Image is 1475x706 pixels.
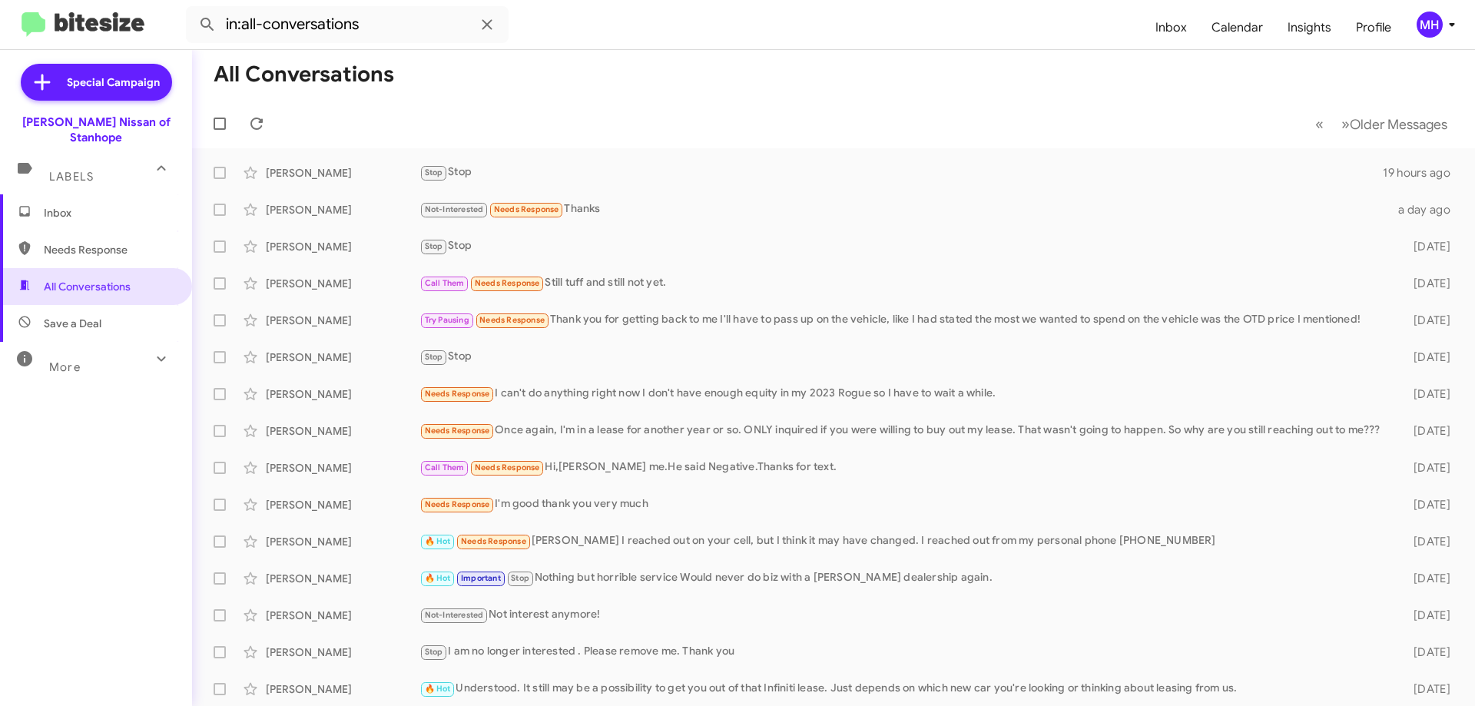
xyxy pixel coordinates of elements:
div: [DATE] [1389,608,1463,623]
div: [PERSON_NAME] [266,534,419,549]
div: Stop [419,237,1389,255]
span: « [1315,114,1324,134]
div: [PERSON_NAME] [266,423,419,439]
span: Not-Interested [425,204,484,214]
span: Needs Response [475,462,540,472]
div: Still tuff and still not yet. [419,274,1389,292]
div: [DATE] [1389,350,1463,365]
span: Stop [425,241,443,251]
div: Not interest anymore! [419,606,1389,624]
span: Try Pausing [425,315,469,325]
span: Call Them [425,278,465,288]
span: Stop [425,352,443,362]
span: Save a Deal [44,316,101,331]
div: [DATE] [1389,313,1463,328]
div: [PERSON_NAME] [266,497,419,512]
div: [DATE] [1389,276,1463,291]
div: [DATE] [1389,497,1463,512]
span: 🔥 Hot [425,536,451,546]
span: More [49,360,81,374]
span: Special Campaign [67,75,160,90]
span: Needs Response [479,315,545,325]
span: Needs Response [494,204,559,214]
div: [DATE] [1389,460,1463,476]
div: [DATE] [1389,386,1463,402]
div: [PERSON_NAME] [266,239,419,254]
button: MH [1404,12,1458,38]
div: Stop [419,164,1383,181]
div: [PERSON_NAME] [266,571,419,586]
span: 🔥 Hot [425,573,451,583]
span: Needs Response [44,242,174,257]
div: I am no longer interested . Please remove me. Thank you [419,643,1389,661]
span: Needs Response [425,389,490,399]
span: Call Them [425,462,465,472]
div: [DATE] [1389,571,1463,586]
div: [DATE] [1389,239,1463,254]
a: Special Campaign [21,64,172,101]
div: a day ago [1389,202,1463,217]
span: Older Messages [1350,116,1447,133]
span: Not-Interested [425,610,484,620]
a: Inbox [1143,5,1199,50]
button: Previous [1306,108,1333,140]
div: Nothing but horrible service Would never do biz with a [PERSON_NAME] dealership again. [419,569,1389,587]
span: Needs Response [425,499,490,509]
div: [PERSON_NAME] [266,681,419,697]
span: Needs Response [461,536,526,546]
div: Stop [419,348,1389,366]
div: [PERSON_NAME] [266,645,419,660]
div: [DATE] [1389,534,1463,549]
div: [PERSON_NAME] [266,276,419,291]
div: MH [1417,12,1443,38]
div: Thanks [419,201,1389,218]
div: Understood. It still may be a possibility to get you out of that Infiniti lease. Just depends on ... [419,680,1389,698]
div: Hi,[PERSON_NAME] me.He said Negative.Thanks for text. [419,459,1389,476]
div: 19 hours ago [1383,165,1463,181]
div: [PERSON_NAME] [266,386,419,402]
div: [PERSON_NAME] I reached out on your cell, but I think it may have changed. I reached out from my ... [419,532,1389,550]
span: Inbox [44,205,174,220]
nav: Page navigation example [1307,108,1457,140]
div: [DATE] [1389,645,1463,660]
span: All Conversations [44,279,131,294]
div: [PERSON_NAME] [266,460,419,476]
div: Once again, I'm in a lease for another year or so. ONLY inquired if you were willing to buy out m... [419,422,1389,439]
div: [PERSON_NAME] [266,313,419,328]
a: Calendar [1199,5,1275,50]
h1: All Conversations [214,62,394,87]
span: » [1341,114,1350,134]
div: I can't do anything right now I don't have enough equity in my 2023 Rogue so I have to wait a while. [419,385,1389,403]
div: [PERSON_NAME] [266,165,419,181]
div: [DATE] [1389,423,1463,439]
button: Next [1332,108,1457,140]
div: I'm good thank you very much [419,496,1389,513]
span: 🔥 Hot [425,684,451,694]
input: Search [186,6,509,43]
span: Important [461,573,501,583]
span: Stop [511,573,529,583]
span: Stop [425,167,443,177]
a: Profile [1344,5,1404,50]
div: [PERSON_NAME] [266,608,419,623]
div: [PERSON_NAME] [266,202,419,217]
span: Needs Response [475,278,540,288]
span: Labels [49,170,94,184]
div: Thank you for getting back to me I'll have to pass up on the vehicle, like I had stated the most ... [419,311,1389,329]
div: [PERSON_NAME] [266,350,419,365]
div: [DATE] [1389,681,1463,697]
span: Stop [425,647,443,657]
span: Needs Response [425,426,490,436]
a: Insights [1275,5,1344,50]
